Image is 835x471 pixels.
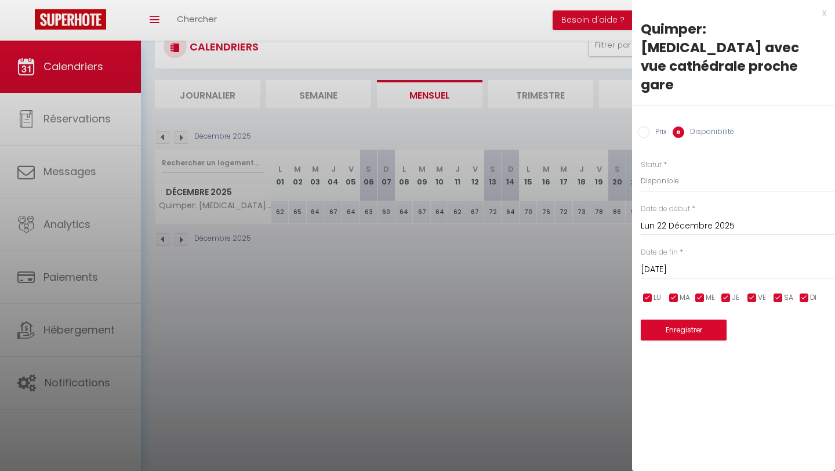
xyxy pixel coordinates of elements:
span: LU [654,292,661,303]
label: Disponibilité [684,126,734,139]
button: Enregistrer [641,320,727,340]
div: x [632,6,826,20]
div: Quimper: [MEDICAL_DATA] avec vue cathédrale proche gare [641,20,826,94]
span: VE [758,292,766,303]
span: SA [784,292,793,303]
span: ME [706,292,715,303]
label: Statut [641,160,662,171]
span: JE [732,292,739,303]
label: Date de début [641,204,690,215]
span: DI [810,292,816,303]
label: Prix [649,126,667,139]
label: Date de fin [641,247,678,258]
span: MA [680,292,690,303]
